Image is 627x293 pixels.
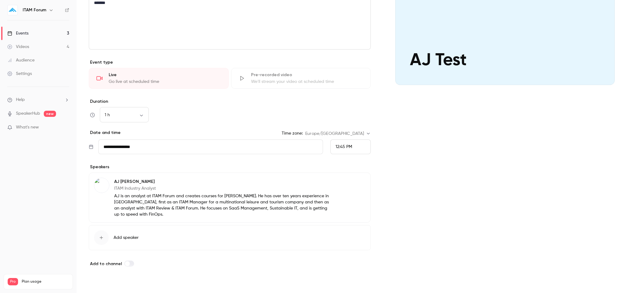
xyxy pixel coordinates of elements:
[251,79,363,85] div: We'll stream your video at scheduled time
[89,130,121,136] p: Date and time
[251,72,363,78] div: Pre-recorded video
[7,30,28,36] div: Events
[114,193,331,217] p: AJ is an analyst at ITAM Forum and creates courses for [PERSON_NAME]. He has over ten years exper...
[16,97,25,103] span: Help
[90,261,122,266] span: Add to channel
[94,178,109,193] img: AJ Witt
[330,139,371,154] div: From
[100,112,149,118] div: 1 h
[89,172,371,223] div: AJ WittAJ [PERSON_NAME]ITAM Industry AnalystAJ is an analyst at ITAM Forum and creates courses fo...
[44,111,56,117] span: new
[109,72,221,78] div: Live
[114,235,139,241] span: Add speaker
[109,79,221,85] div: Go live at scheduled time
[22,279,69,284] span: Plan usage
[89,59,371,65] p: Event type
[7,97,69,103] li: help-dropdown-opener
[282,130,303,136] label: Time zone:
[23,7,46,13] h6: ITAM Forum
[114,179,331,185] p: AJ [PERSON_NAME]
[89,276,111,288] button: Save
[8,5,17,15] img: ITAM Forum
[231,68,371,89] div: Pre-recorded videoWe'll stream your video at scheduled time
[114,185,331,191] p: ITAM Industry Analyst
[7,57,35,63] div: Audience
[89,164,371,170] p: Speakers
[16,124,39,131] span: What's new
[89,68,229,89] div: LiveGo live at scheduled time
[7,71,32,77] div: Settings
[89,225,371,250] button: Add speaker
[8,278,18,285] span: Pro
[7,44,29,50] div: Videos
[16,110,40,117] a: SpeakerHub
[336,145,352,149] span: 12:45 PM
[305,131,371,137] div: Europe/[GEOGRAPHIC_DATA]
[89,98,371,105] label: Duration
